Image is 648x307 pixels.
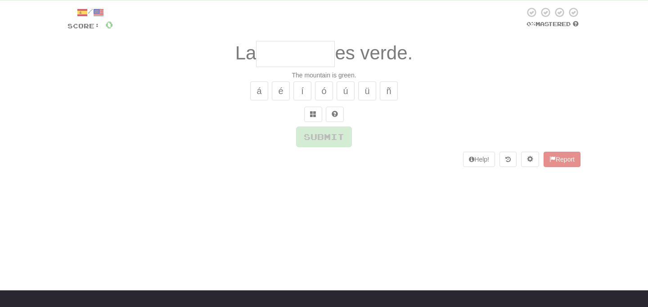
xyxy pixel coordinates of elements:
[105,19,113,30] span: 0
[67,71,580,80] div: The mountain is green.
[235,42,256,63] span: La
[250,81,268,100] button: á
[272,81,290,100] button: é
[526,20,535,27] span: 0 %
[358,81,376,100] button: ü
[525,20,580,28] div: Mastered
[335,42,413,63] span: es verde.
[315,81,333,100] button: ó
[293,81,311,100] button: í
[499,152,517,167] button: Round history (alt+y)
[337,81,355,100] button: ú
[326,107,344,122] button: Single letter hint - you only get 1 per sentence and score half the points! alt+h
[296,126,352,147] button: Submit
[67,22,100,30] span: Score:
[544,152,580,167] button: Report
[380,81,398,100] button: ñ
[463,152,495,167] button: Help!
[304,107,322,122] button: Switch sentence to multiple choice alt+p
[67,7,113,18] div: /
